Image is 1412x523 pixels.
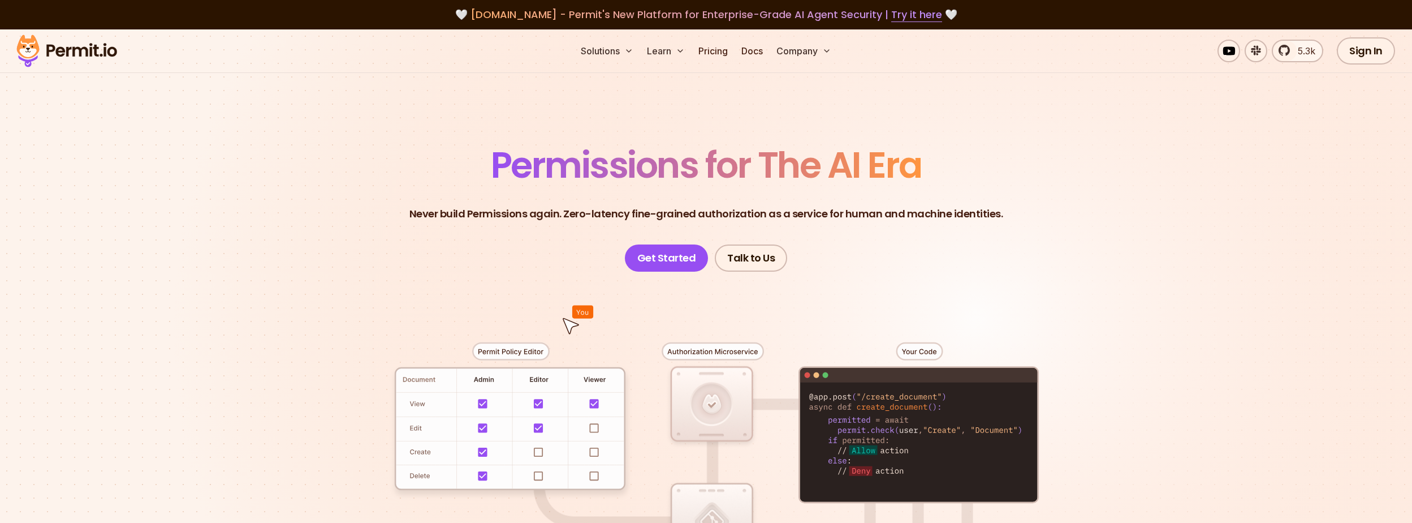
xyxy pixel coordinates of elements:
[715,245,787,272] a: Talk to Us
[1291,44,1315,58] span: 5.3k
[694,40,732,62] a: Pricing
[891,7,942,22] a: Try it here
[772,40,836,62] button: Company
[1337,37,1395,65] a: Sign In
[27,7,1385,23] div: 🤍 🤍
[642,40,689,62] button: Learn
[491,140,922,190] span: Permissions for The AI Era
[576,40,638,62] button: Solutions
[625,245,709,272] a: Get Started
[11,32,122,70] img: Permit logo
[1272,40,1323,62] a: 5.3k
[737,40,767,62] a: Docs
[470,7,942,22] span: [DOMAIN_NAME] - Permit's New Platform for Enterprise-Grade AI Agent Security |
[409,206,1003,222] p: Never build Permissions again. Zero-latency fine-grained authorization as a service for human and...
